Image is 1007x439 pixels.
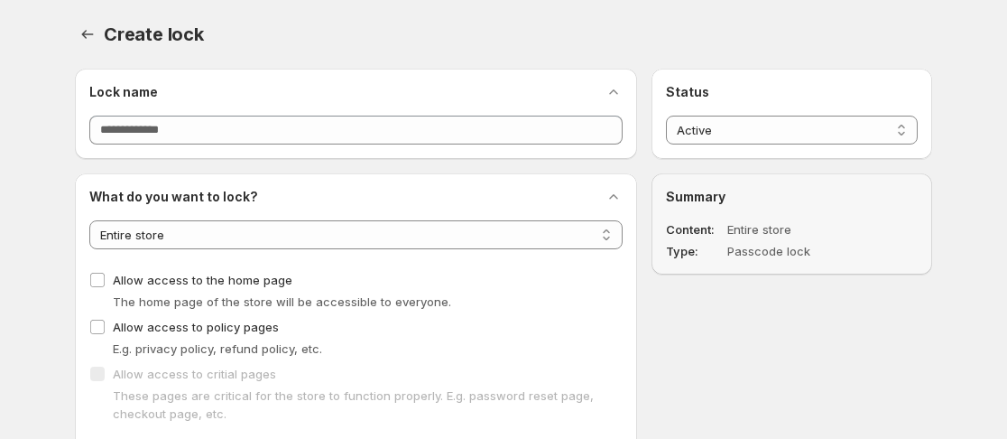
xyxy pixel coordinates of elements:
dd: Entire store [727,220,866,238]
span: These pages are critical for the store to function properly. E.g. password reset page, checkout p... [113,388,594,421]
dt: Content: [666,220,724,238]
dt: Type: [666,242,724,260]
span: Create lock [104,23,204,45]
h2: What do you want to lock? [89,188,258,206]
span: Allow access to the home page [113,273,292,287]
span: Allow access to critial pages [113,367,276,381]
h2: Status [666,83,918,101]
span: E.g. privacy policy, refund policy, etc. [113,341,322,356]
span: The home page of the store will be accessible to everyone. [113,294,451,309]
span: Allow access to policy pages [113,320,279,334]
dd: Passcode lock [727,242,866,260]
h2: Lock name [89,83,158,101]
h2: Summary [666,188,918,206]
